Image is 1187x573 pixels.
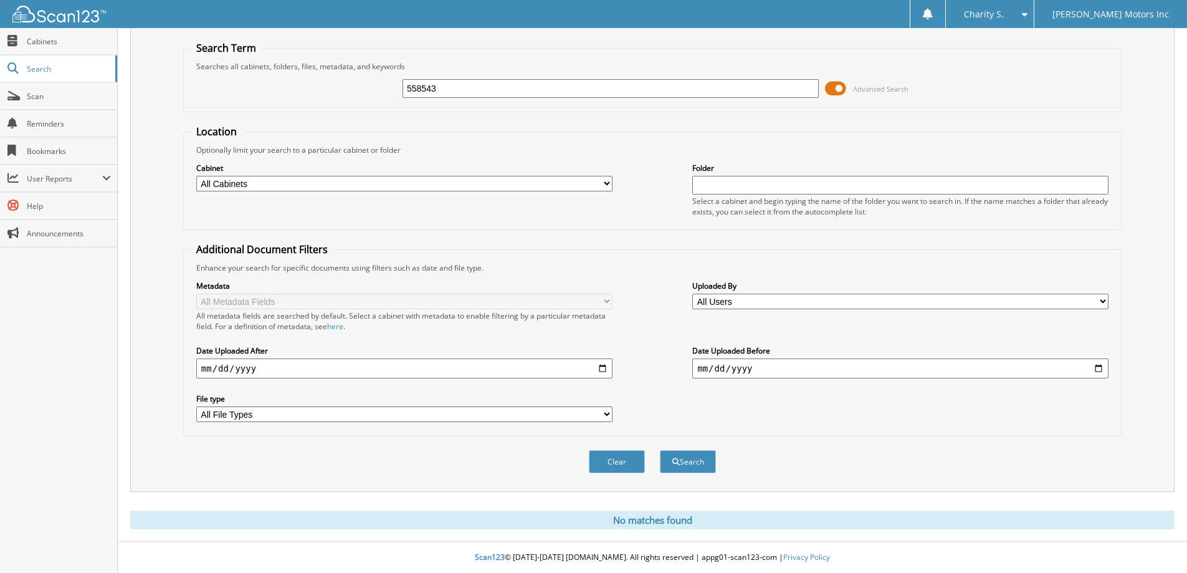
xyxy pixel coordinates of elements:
div: Enhance your search for specific documents using filters such as date and file type. [190,262,1115,273]
div: © [DATE]-[DATE] [DOMAIN_NAME]. All rights reserved | appg01-scan123-com | [118,542,1187,573]
legend: Search Term [190,41,262,55]
span: Scan123 [475,552,505,562]
label: Metadata [196,281,613,291]
div: Searches all cabinets, folders, files, metadata, and keywords [190,61,1115,72]
input: end [692,359,1108,378]
span: Advanced Search [853,84,908,94]
span: Scan [27,91,111,102]
div: All metadata fields are searched by default. Select a cabinet with metadata to enable filtering b... [196,311,613,332]
span: Bookmarks [27,146,111,156]
legend: Location [190,125,243,138]
span: User Reports [27,173,102,184]
span: Reminders [27,118,111,129]
button: Clear [589,450,645,473]
iframe: Chat Widget [1125,513,1187,573]
label: Uploaded By [692,281,1108,291]
span: Announcements [27,228,111,239]
span: Cabinets [27,36,111,47]
input: start [196,359,613,378]
label: Folder [692,163,1108,173]
span: Charity S. [964,11,1004,18]
label: Cabinet [196,163,613,173]
div: Optionally limit your search to a particular cabinet or folder [190,145,1115,155]
div: No matches found [130,511,1175,529]
div: Select a cabinet and begin typing the name of the folder you want to search in. If the name match... [692,196,1108,217]
span: Search [27,64,109,74]
a: here [327,321,343,332]
span: [PERSON_NAME] Motors Inc [1052,11,1169,18]
label: Date Uploaded Before [692,345,1108,356]
legend: Additional Document Filters [190,243,334,256]
label: Date Uploaded After [196,345,613,356]
span: Help [27,201,111,211]
button: Search [660,450,716,473]
a: Privacy Policy [783,552,830,562]
label: File type [196,393,613,404]
img: scan123-logo-white.svg [12,6,106,22]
